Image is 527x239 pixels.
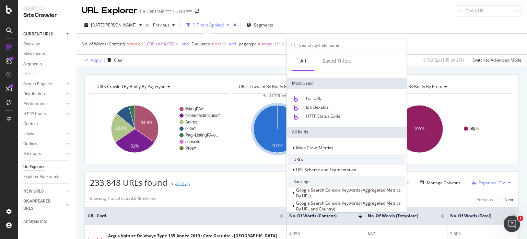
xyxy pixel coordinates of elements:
h4: URLs Crawled By Botify By dom [237,81,365,92]
h4: URLs Crawled By Botify By proto [379,81,507,92]
a: DISAPPEARED URLS [23,198,64,212]
text: 100% [272,143,282,148]
text: 20.6% [116,126,127,131]
span: Is Indexable [306,104,329,110]
input: Search by field name [298,40,405,50]
div: Saved Filters [323,57,352,64]
a: Content [23,120,71,128]
div: Previous [477,197,493,203]
div: Argus Voiture Delahaye Type 135 Année 2019 : Cote Gratuite - [GEOGRAPHIC_DATA] [108,233,277,239]
text: 34.6% [141,120,153,125]
span: No. of Words (Total) [450,213,502,219]
button: Segments [244,20,276,31]
div: Most Used [286,78,407,89]
span: = [211,41,214,47]
div: DISAPPEARED URLS [23,198,58,212]
span: between [126,41,143,47]
text: Pros/* [185,146,197,151]
a: Distribution [23,90,64,98]
div: Search Engines [23,80,52,88]
div: All fields [286,127,407,138]
span: URLs Crawled By Botify By pagetype [96,84,165,89]
a: Visits [23,70,40,78]
div: URLs [288,154,405,165]
div: Outlinks [23,140,38,148]
span: URLs Crawled By Botify By proto [381,84,442,89]
span: 233,848 URLs found [90,177,167,188]
a: Sitemaps [23,150,64,157]
div: CURRENT URLS [23,31,53,38]
text: listingPA/* [185,107,204,111]
div: Manage Columns [427,180,460,186]
span: 1,000 and 4,999 [144,39,174,49]
text: Pagi-ListingPA-o… [185,133,220,138]
span: URL Card [87,213,278,219]
div: arrow-right-arrow-left [195,9,199,14]
button: Manage Columns [417,178,460,187]
button: Export as CSV [469,177,505,188]
span: No. of Words (Content) [289,213,348,219]
div: Analysis Info [23,218,47,225]
span: Previous [150,22,169,28]
span: Google Search Console Keywords (Aggregated Metrics By URL) [296,187,401,199]
text: 31% [131,144,139,149]
a: Search Engines [23,80,64,88]
div: Clear [114,57,124,63]
span: Google Search Console Keywords (Aggregated Metrics By URL and Country) [296,200,401,212]
text: https [470,126,479,131]
div: SiteCrawler [23,11,70,19]
span: No. of Words (Template) [368,213,431,219]
div: All [300,57,306,64]
div: Segments [23,61,42,68]
div: Showing 1 to 50 of 233,848 entries [90,195,156,204]
div: Export as CSV [479,180,505,186]
a: Movements [23,51,71,58]
div: URL Explorer [82,5,137,17]
span: 1 [518,216,523,221]
div: HTTP Codes [23,110,47,118]
text: cote/* [185,126,196,131]
span: No. of Words (Content) [82,41,125,47]
div: 0 % URLs ( 105 on 2M ) [423,57,464,63]
span: URL Scheme and Segmentation [296,167,356,173]
span: Full URL [306,95,321,101]
a: Performance [23,100,64,108]
div: Overview [23,41,40,48]
span: pagetype [239,41,257,47]
a: Explorer Bookmarks [23,173,71,181]
div: Distribution [23,90,45,98]
div: Inlinks [23,130,35,138]
div: -33.22% [175,181,190,187]
button: Previous [150,20,178,31]
div: 3 Filters Applied [193,22,224,28]
button: 3 Filters Applied [184,20,232,31]
button: and [181,41,189,47]
div: A chart. [374,99,512,159]
a: Analysis Info [23,218,71,225]
div: Movements [23,51,45,58]
div: Explorer Bookmarks [23,173,60,181]
div: A chart. [232,99,370,159]
div: Rankings [288,176,405,187]
a: Segments [23,61,71,68]
text: fiches-techniques/* [185,113,220,118]
div: Apply [91,57,102,63]
span: 2025 Jan. 7th [91,22,137,28]
svg: A chart. [90,99,227,159]
div: Performance [23,100,47,108]
a: Overview [23,41,71,48]
span: = [258,41,260,47]
button: Previous [477,195,493,204]
div: and [229,41,236,47]
div: Url Explorer [23,163,45,171]
div: 4,956 [289,231,362,237]
span: conseils/* [261,39,280,49]
span: vs [145,22,150,28]
a: Outlinks [23,140,64,148]
span: HTTP Status Code [306,113,340,119]
text: Autres [185,120,197,124]
text: 100% [414,127,425,131]
span: Hold CTRL while clicking to filter the report. [262,93,340,98]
